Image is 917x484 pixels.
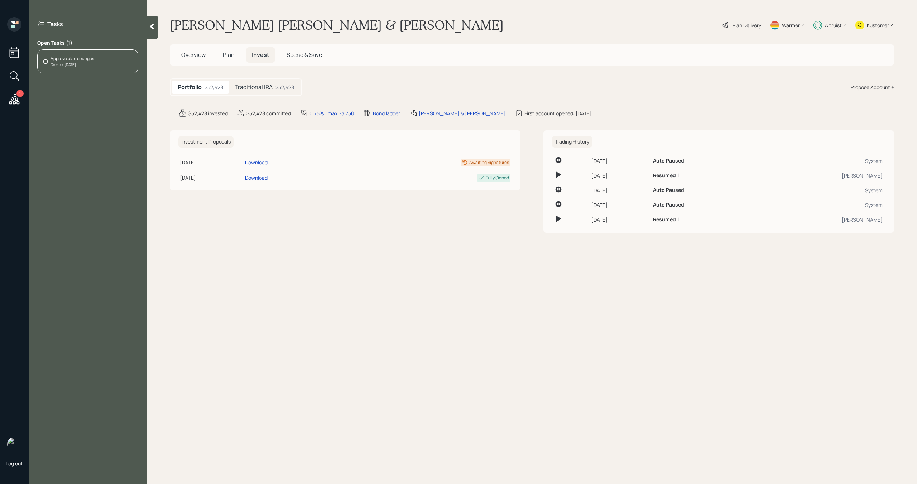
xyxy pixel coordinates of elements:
[180,174,242,181] div: [DATE]
[309,110,354,117] div: 0.75% | max $3,750
[37,39,138,47] label: Open Tasks ( 1 )
[867,21,889,29] div: Kustomer
[235,84,273,91] h5: Traditional IRA
[653,187,684,193] h6: Auto Paused
[757,187,883,194] div: System
[223,51,235,59] span: Plan
[16,90,24,97] div: 1
[757,157,883,165] div: System
[851,83,894,91] div: Propose Account +
[7,437,21,451] img: michael-russo-headshot.png
[47,20,63,28] label: Tasks
[591,216,647,223] div: [DATE]
[469,159,509,166] div: Awaiting Signatures
[180,159,242,166] div: [DATE]
[653,173,676,179] h6: Resumed
[757,201,883,209] div: System
[181,51,206,59] span: Overview
[178,84,202,91] h5: Portfolio
[205,83,223,91] div: $52,428
[653,202,684,208] h6: Auto Paused
[653,217,676,223] h6: Resumed
[246,110,291,117] div: $52,428 committed
[524,110,592,117] div: First account opened: [DATE]
[757,216,883,223] div: [PERSON_NAME]
[419,110,506,117] div: [PERSON_NAME] & [PERSON_NAME]
[188,110,228,117] div: $52,428 invested
[486,175,509,181] div: Fully Signed
[275,83,294,91] div: $52,428
[252,51,269,59] span: Invest
[757,172,883,179] div: [PERSON_NAME]
[591,187,647,194] div: [DATE]
[170,17,504,33] h1: [PERSON_NAME] [PERSON_NAME] & [PERSON_NAME]
[591,157,647,165] div: [DATE]
[178,136,234,148] h6: Investment Proposals
[825,21,842,29] div: Altruist
[51,62,94,67] div: Created [DATE]
[591,172,647,179] div: [DATE]
[653,158,684,164] h6: Auto Paused
[6,460,23,467] div: Log out
[552,136,592,148] h6: Trading History
[245,159,268,166] div: Download
[245,174,268,181] div: Download
[591,201,647,209] div: [DATE]
[287,51,322,59] span: Spend & Save
[373,110,400,117] div: Bond ladder
[51,55,94,62] div: Approve plan changes
[782,21,800,29] div: Warmer
[733,21,761,29] div: Plan Delivery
